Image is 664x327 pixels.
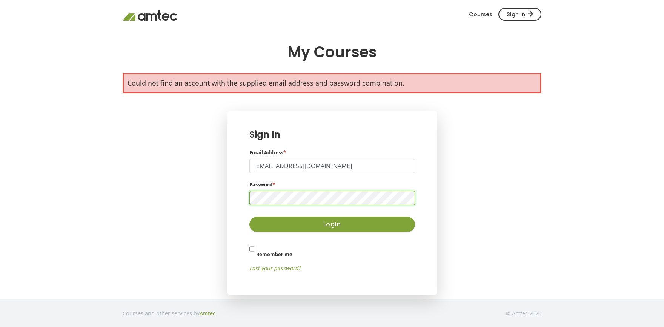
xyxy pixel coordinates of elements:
a: Courses [469,11,492,18]
li: Could not find an account with the supplied email address and password combination. [128,78,536,88]
a: Amtec [200,310,215,317]
button: Login [249,217,415,232]
a: Sign In [498,11,541,18]
label: Remember me [256,251,292,258]
h1: My Courses [123,43,541,61]
h4: Sign In [246,129,419,144]
p: © Amtec 2020 [506,309,541,318]
label: Email Address [249,150,286,155]
a: Amtec Dashboard [123,10,177,21]
p: Courses and other services by [123,309,215,318]
label: Password [249,182,275,187]
img: Amtec Logo [123,10,177,21]
span: Sign In [498,8,541,21]
a: Lost your password? [249,264,301,272]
